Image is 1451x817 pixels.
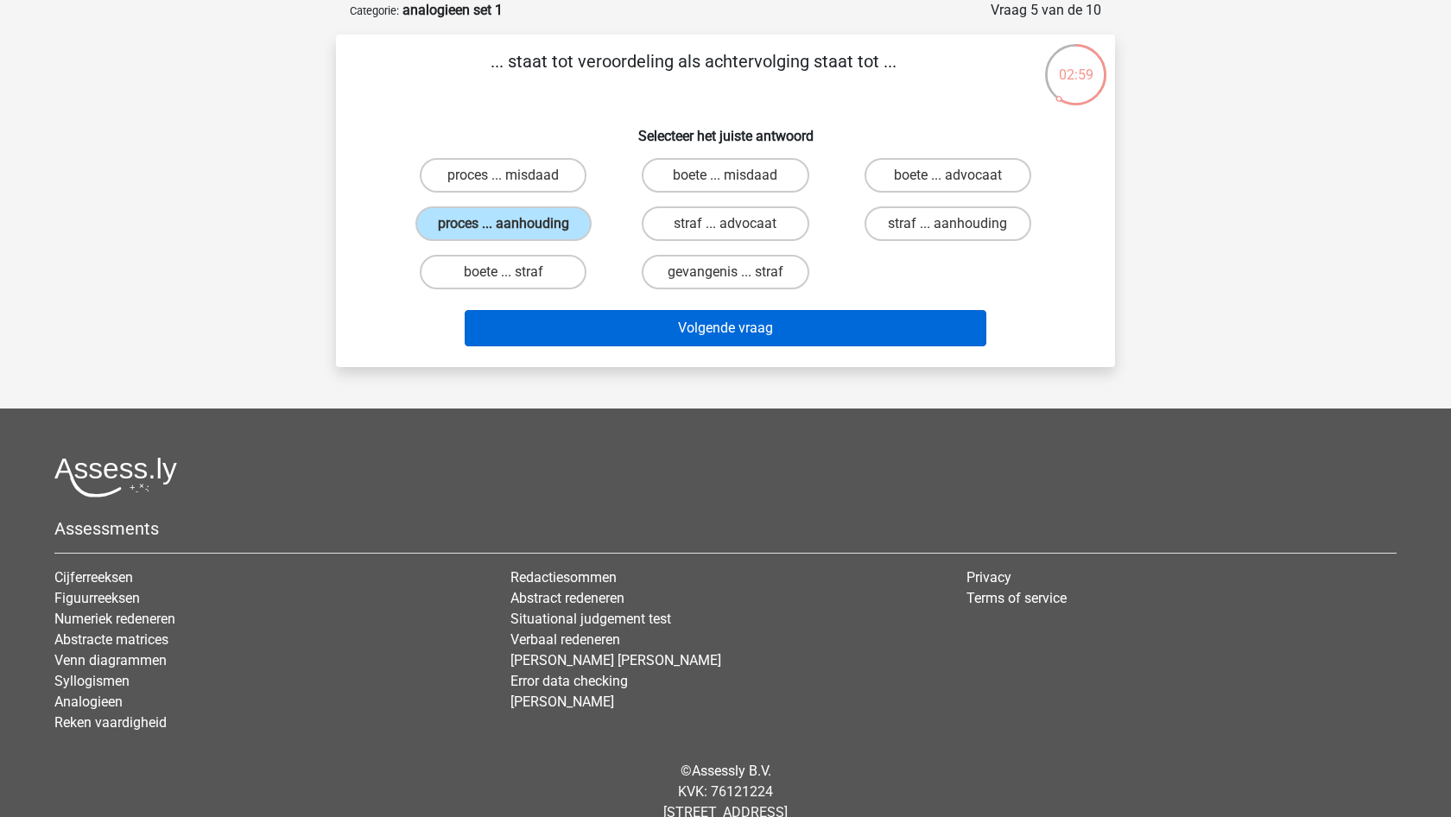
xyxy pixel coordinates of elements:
a: Abstracte matrices [54,631,168,648]
a: Analogieen [54,693,123,710]
label: gevangenis ... straf [642,255,808,289]
label: boete ... advocaat [865,158,1031,193]
a: [PERSON_NAME] [510,693,614,710]
label: straf ... aanhouding [865,206,1031,241]
a: Redactiesommen [510,569,617,586]
label: proces ... misdaad [420,158,586,193]
a: Abstract redeneren [510,590,624,606]
h6: Selecteer het juiste antwoord [364,114,1087,144]
a: Reken vaardigheid [54,714,167,731]
a: Figuurreeksen [54,590,140,606]
p: ... staat tot veroordeling als achtervolging staat tot ... [364,48,1023,100]
a: Verbaal redeneren [510,631,620,648]
button: Volgende vraag [465,310,987,346]
a: Numeriek redeneren [54,611,175,627]
label: proces ... aanhouding [415,206,592,241]
small: Categorie: [350,4,399,17]
strong: analogieen set 1 [402,2,503,18]
a: [PERSON_NAME] [PERSON_NAME] [510,652,721,668]
a: Terms of service [966,590,1067,606]
div: 02:59 [1043,42,1108,85]
label: boete ... misdaad [642,158,808,193]
a: Cijferreeksen [54,569,133,586]
label: straf ... advocaat [642,206,808,241]
a: Privacy [966,569,1011,586]
a: Situational judgement test [510,611,671,627]
a: Error data checking [510,673,628,689]
label: boete ... straf [420,255,586,289]
h5: Assessments [54,518,1397,539]
a: Assessly B.V. [692,763,771,779]
img: Assessly logo [54,457,177,497]
a: Venn diagrammen [54,652,167,668]
a: Syllogismen [54,673,130,689]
